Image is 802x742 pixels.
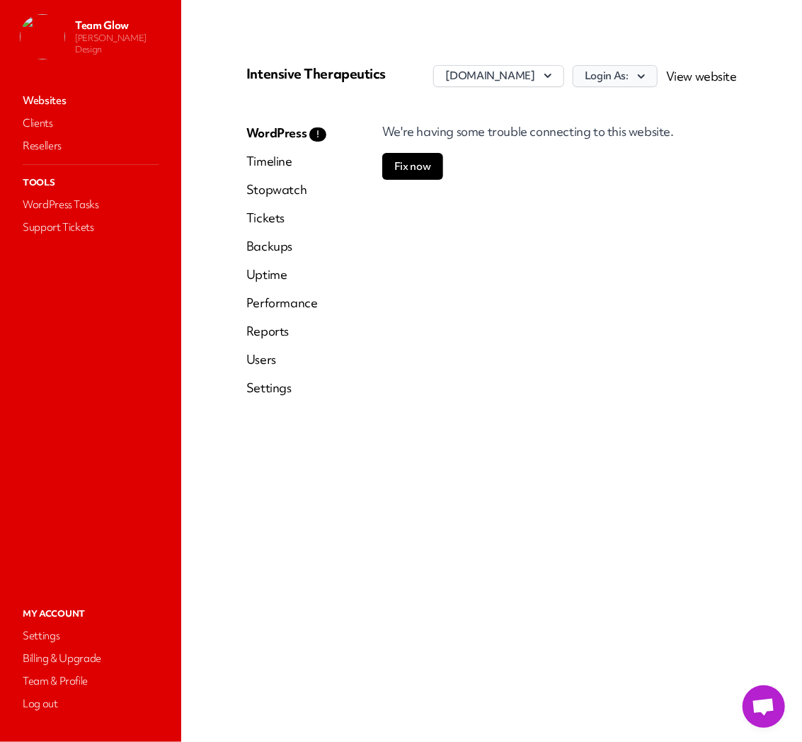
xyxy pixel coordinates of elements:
a: Billing & Upgrade [20,649,161,668]
a: Settings [20,626,161,646]
button: [DOMAIN_NAME] [433,65,563,87]
p: My Account [20,605,161,623]
button: Fix now [382,153,443,180]
a: Support Tickets [20,217,161,237]
a: Resellers [20,136,161,156]
span: ! [309,127,326,142]
a: Websites [20,91,161,110]
a: Uptime [246,266,326,283]
a: WordPress! [246,125,326,142]
button: Login As: [573,65,658,87]
a: View website [666,68,737,84]
span: We're having some trouble connecting to this website. [382,123,674,139]
p: [PERSON_NAME] Design [75,33,170,55]
a: Users [246,351,326,368]
a: Log out [20,694,161,714]
a: Team & Profile [20,671,161,691]
a: Performance [246,295,326,312]
a: Backups [246,238,326,255]
a: WordPress Tasks [20,195,161,215]
a: Clients [20,113,161,133]
p: Team Glow [75,18,170,33]
p: Tools [20,173,161,192]
p: Intensive Therapeutics [246,65,410,82]
a: Stopwatch [246,181,326,198]
a: Settings [246,379,326,396]
a: Timeline [246,153,326,170]
a: Open chat [743,685,785,728]
a: Tickets [246,210,326,227]
a: Reports [246,323,326,340]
